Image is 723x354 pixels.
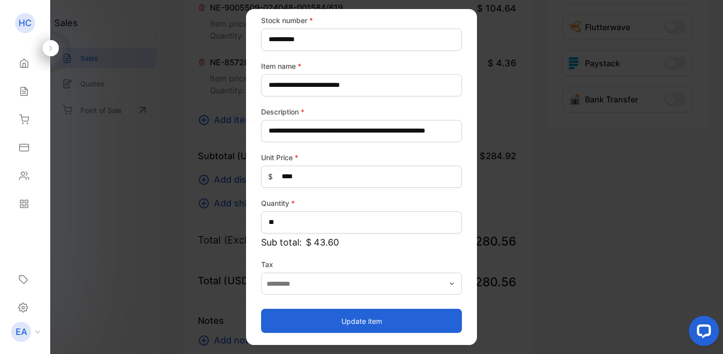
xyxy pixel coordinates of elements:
[261,259,462,270] label: Tax
[681,312,723,354] iframe: LiveChat chat widget
[19,17,32,30] p: HC
[261,235,462,249] p: Sub total:
[261,61,462,71] label: Item name
[261,152,462,163] label: Unit Price
[261,15,462,26] label: Stock number
[268,171,273,182] span: $
[261,106,462,117] label: Description
[306,235,339,249] span: $ 43.60
[16,325,27,338] p: EA
[261,309,462,333] button: Update item
[261,198,462,208] label: Quantity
